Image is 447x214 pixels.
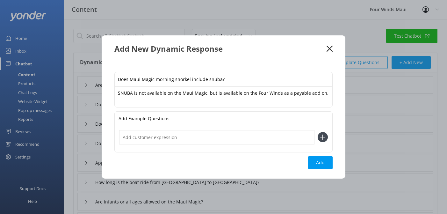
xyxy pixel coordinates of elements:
[115,87,332,107] textarea: SNUBA is not available on the Maui Magic, but is available on the Four Winds as a payable add on.
[308,156,333,169] button: Add
[115,72,332,86] input: Type a new question...
[114,43,327,54] div: Add New Dynamic Response
[119,130,314,144] input: Add customer expression
[327,46,333,52] button: Close
[119,112,169,126] p: Add Example Questions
